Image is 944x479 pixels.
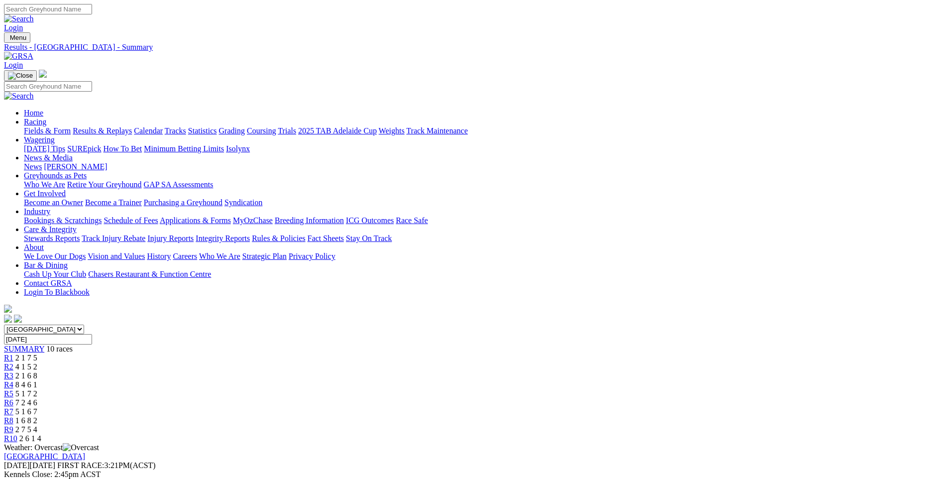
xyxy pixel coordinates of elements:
a: R7 [4,407,13,416]
a: Retire Your Greyhound [67,180,142,189]
a: Careers [173,252,197,260]
a: Syndication [224,198,262,207]
span: Menu [10,34,26,41]
span: 7 2 4 6 [15,398,37,407]
span: 5 1 6 7 [15,407,37,416]
a: GAP SA Assessments [144,180,213,189]
div: Greyhounds as Pets [24,180,940,189]
img: logo-grsa-white.png [39,70,47,78]
a: Privacy Policy [289,252,335,260]
span: Weather: Overcast [4,443,99,452]
span: 2 1 6 8 [15,371,37,380]
a: Fact Sheets [308,234,344,242]
img: GRSA [4,52,33,61]
a: About [24,243,44,251]
a: Stewards Reports [24,234,80,242]
div: Industry [24,216,940,225]
a: SUMMARY [4,345,44,353]
a: R4 [4,380,13,389]
div: Wagering [24,144,940,153]
a: News [24,162,42,171]
a: Chasers Restaurant & Function Centre [88,270,211,278]
a: Schedule of Fees [104,216,158,225]
a: [PERSON_NAME] [44,162,107,171]
a: R1 [4,354,13,362]
a: Tracks [165,126,186,135]
a: SUREpick [67,144,101,153]
img: twitter.svg [14,315,22,323]
a: Breeding Information [275,216,344,225]
a: Integrity Reports [196,234,250,242]
div: Kennels Close: 2:45pm ACST [4,470,940,479]
input: Search [4,81,92,92]
span: [DATE] [4,461,30,470]
a: Care & Integrity [24,225,77,234]
a: [GEOGRAPHIC_DATA] [4,452,85,461]
input: Select date [4,334,92,345]
a: Login To Blackbook [24,288,90,296]
a: Greyhounds as Pets [24,171,87,180]
span: [DATE] [4,461,55,470]
a: Trials [278,126,296,135]
img: Search [4,14,34,23]
span: 3:21PM(ACST) [57,461,156,470]
a: R10 [4,434,17,443]
a: Racing [24,118,46,126]
a: Weights [379,126,405,135]
a: Vision and Values [88,252,145,260]
a: R6 [4,398,13,407]
span: R3 [4,371,13,380]
a: We Love Our Dogs [24,252,86,260]
a: R8 [4,416,13,425]
img: logo-grsa-white.png [4,305,12,313]
a: Who We Are [24,180,65,189]
a: Strategic Plan [242,252,287,260]
img: Search [4,92,34,101]
span: R9 [4,425,13,434]
a: Track Injury Rebate [82,234,145,242]
a: Bookings & Scratchings [24,216,102,225]
a: Injury Reports [147,234,194,242]
button: Toggle navigation [4,32,30,43]
a: Fields & Form [24,126,71,135]
a: 2025 TAB Adelaide Cup [298,126,377,135]
a: Become a Trainer [85,198,142,207]
span: 2 1 7 5 [15,354,37,362]
a: Track Maintenance [407,126,468,135]
a: Industry [24,207,50,216]
a: Race Safe [396,216,427,225]
a: Login [4,61,23,69]
a: Results - [GEOGRAPHIC_DATA] - Summary [4,43,940,52]
a: ICG Outcomes [346,216,394,225]
span: FIRST RACE: [57,461,104,470]
a: MyOzChase [233,216,273,225]
div: Bar & Dining [24,270,940,279]
a: Bar & Dining [24,261,68,269]
a: Applications & Forms [160,216,231,225]
a: R2 [4,362,13,371]
div: Get Involved [24,198,940,207]
button: Toggle navigation [4,70,37,81]
a: Become an Owner [24,198,83,207]
span: 5 1 7 2 [15,389,37,398]
a: Calendar [134,126,163,135]
img: Close [8,72,33,80]
div: About [24,252,940,261]
span: 1 6 8 2 [15,416,37,425]
img: facebook.svg [4,315,12,323]
a: Results & Replays [73,126,132,135]
div: News & Media [24,162,940,171]
span: 2 6 1 4 [19,434,41,443]
input: Search [4,4,92,14]
a: Get Involved [24,189,66,198]
span: 4 1 5 2 [15,362,37,371]
span: 2 7 5 4 [15,425,37,434]
a: Login [4,23,23,32]
div: Racing [24,126,940,135]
